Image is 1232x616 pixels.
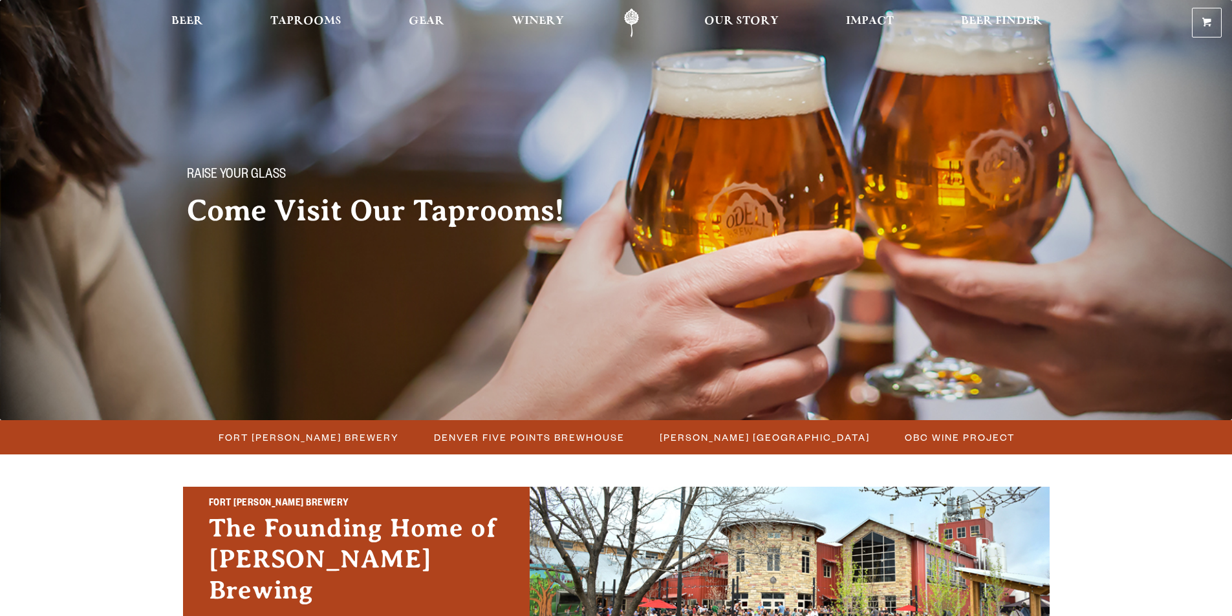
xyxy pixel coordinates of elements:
[696,8,787,37] a: Our Story
[897,428,1021,447] a: OBC Wine Project
[270,16,341,27] span: Taprooms
[163,8,211,37] a: Beer
[607,8,656,37] a: Odell Home
[512,16,564,27] span: Winery
[400,8,453,37] a: Gear
[187,167,286,184] span: Raise your glass
[171,16,203,27] span: Beer
[905,428,1015,447] span: OBC Wine Project
[426,428,631,447] a: Denver Five Points Brewhouse
[262,8,350,37] a: Taprooms
[652,428,876,447] a: [PERSON_NAME] [GEOGRAPHIC_DATA]
[846,16,894,27] span: Impact
[953,8,1051,37] a: Beer Finder
[209,496,504,513] h2: Fort [PERSON_NAME] Brewery
[434,428,625,447] span: Denver Five Points Brewhouse
[219,428,399,447] span: Fort [PERSON_NAME] Brewery
[211,428,405,447] a: Fort [PERSON_NAME] Brewery
[409,16,444,27] span: Gear
[504,8,572,37] a: Winery
[704,16,779,27] span: Our Story
[838,8,902,37] a: Impact
[187,195,590,227] h2: Come Visit Our Taprooms!
[660,428,870,447] span: [PERSON_NAME] [GEOGRAPHIC_DATA]
[961,16,1043,27] span: Beer Finder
